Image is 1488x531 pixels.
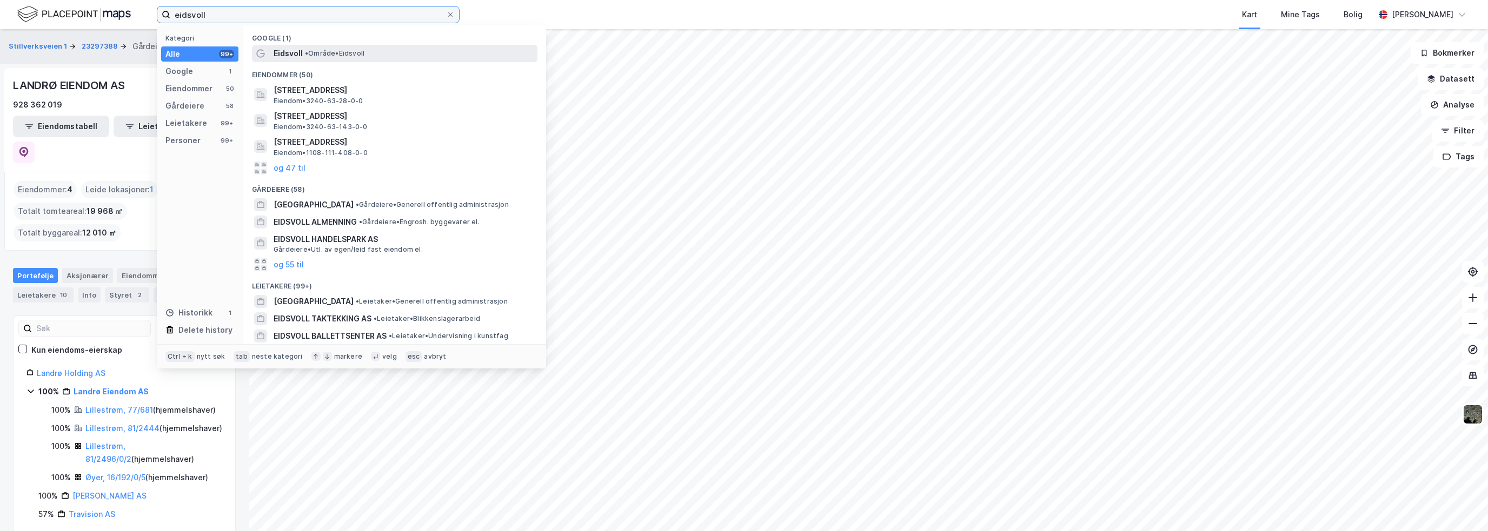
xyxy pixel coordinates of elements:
span: • [305,49,308,57]
input: Søk på adresse, matrikkel, gårdeiere, leietakere eller personer [170,6,446,23]
div: 10 [58,290,69,300]
div: 99+ [219,50,234,58]
div: ( hjemmelshaver ) [85,440,222,466]
div: markere [334,352,362,361]
button: og 55 til [274,258,304,271]
a: Travision AS [69,509,115,519]
div: velg [382,352,397,361]
a: Lillestrøm, 81/2444 [85,424,160,433]
div: 1 [225,308,234,317]
div: esc [406,351,422,362]
span: Gårdeiere • Generell offentlig administrasjon [356,200,509,209]
input: Søk [32,320,150,337]
div: 100% [51,404,71,416]
button: Tags [1433,146,1484,167]
div: Styret [105,287,149,303]
div: Leide lokasjoner : [81,181,158,198]
span: EIDSVOLL TAKTEKKING AS [274,312,371,325]
span: 4 [67,183,72,196]
div: 100% [51,422,71,435]
div: Aksjonærer [62,268,113,283]
div: Bolig [1344,8,1363,21]
div: 100% [38,385,59,398]
div: Leietakere [13,287,74,303]
div: Eiendommer [165,82,212,95]
span: Eiendom • 3240-63-28-0-0 [274,97,363,105]
button: Stillverksveien 1 [9,41,69,52]
div: Eiendommer : [14,181,77,198]
span: Gårdeiere • Engrosh. byggevarer el. [359,218,480,226]
div: Kontrollprogram for chat [1434,479,1488,531]
div: avbryt [424,352,446,361]
div: Portefølje [13,268,58,283]
div: 57% [38,508,54,521]
div: [PERSON_NAME] [1392,8,1453,21]
button: 23297388 [82,41,120,52]
span: EIDSVOLL ALMENNING [274,216,357,228]
div: Kart [1242,8,1257,21]
span: • [389,332,392,340]
div: neste kategori [252,352,303,361]
button: Bokmerker [1411,42,1484,64]
span: 12 010 ㎡ [82,226,116,239]
a: Landrø Holding AS [37,368,105,378]
span: [GEOGRAPHIC_DATA] [274,198,354,211]
a: [PERSON_NAME] AS [72,491,147,500]
span: • [374,314,377,322]
button: Leietakertabell [114,116,210,137]
div: Eiendommer [117,268,184,283]
div: Eiendommer (50) [243,62,546,82]
span: Område • Eidsvoll [305,49,364,58]
span: Eiendom • 1108-111-408-0-0 [274,149,368,157]
span: 19 968 ㎡ [87,205,123,218]
div: 1 [225,67,234,76]
span: [STREET_ADDRESS] [274,110,533,123]
div: Leietakere [165,117,207,130]
div: 50 [225,84,234,93]
div: 100% [38,489,58,502]
div: Delete history [178,324,232,337]
span: Leietaker • Undervisning i kunstfag [389,332,508,340]
div: Transaksjoner [154,287,228,303]
div: 58 [225,102,234,110]
div: Info [78,287,101,303]
span: Leietaker • Blikkenslagerarbeid [374,314,480,323]
button: Filter [1432,120,1484,142]
div: Ctrl + k [165,351,195,362]
div: Google [165,65,193,78]
span: [STREET_ADDRESS] [274,136,533,149]
span: • [359,218,362,226]
div: ( hjemmelshaver ) [85,404,216,416]
img: 9k= [1463,404,1483,425]
div: Gårdeiere [165,99,204,112]
span: Leietaker • Generell offentlig administrasjon [356,297,508,306]
div: Alle [165,48,180,61]
span: EIDSVOLL BALLETTSENTER AS [274,330,387,342]
iframe: Chat Widget [1434,479,1488,531]
img: logo.f888ab2527a4732fd821a326f86c7f29.svg [17,5,131,24]
div: Gårdeier [132,40,165,53]
span: Eidsvoll [274,47,303,60]
button: og 47 til [274,162,305,174]
span: Eiendom • 3240-63-143-0-0 [274,123,368,131]
span: • [356,200,359,209]
span: • [356,297,359,305]
span: Gårdeiere • Utl. av egen/leid fast eiendom el. [274,245,423,254]
a: Lillestrøm, 81/2496/0/2 [85,441,131,463]
div: ( hjemmelshaver ) [85,471,208,484]
div: Kun eiendoms-eierskap [31,344,122,357]
div: 100% [51,471,71,484]
button: Datasett [1418,68,1484,90]
span: 1 [150,183,154,196]
div: nytt søk [197,352,225,361]
span: [STREET_ADDRESS] [274,84,533,97]
button: Eiendomstabell [13,116,109,137]
div: Totalt tomteareal : [14,203,127,220]
div: Historikk [165,306,212,319]
div: Mine Tags [1281,8,1320,21]
div: 99+ [219,119,234,127]
span: EIDSVOLL HANDELSPARK AS [274,233,533,246]
span: [GEOGRAPHIC_DATA] [274,295,354,308]
div: Totalt byggareal : [14,224,121,241]
button: Analyse [1421,94,1484,116]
